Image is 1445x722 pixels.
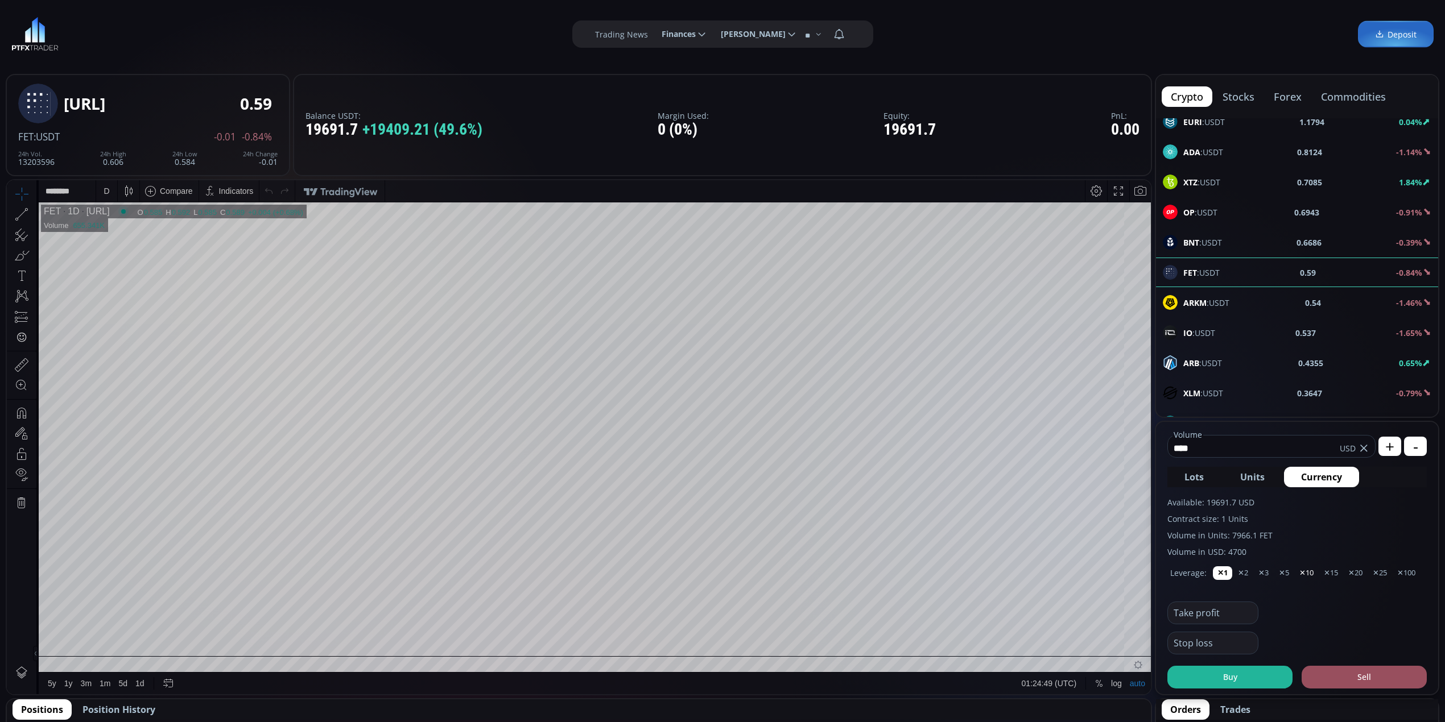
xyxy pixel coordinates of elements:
[1368,566,1392,580] button: ✕25
[21,703,63,716] span: Positions
[18,130,34,143] span: FET
[1170,703,1201,716] span: Orders
[1167,666,1293,688] button: Buy
[1212,699,1259,720] button: Trades
[66,41,98,49] div: 655.341K
[1015,499,1070,508] span: 01:24:49 (UTC)
[1297,387,1322,399] b: 0.3647
[1183,387,1223,399] span: :USDT
[1183,177,1198,188] b: XTZ
[1011,492,1074,514] button: 01:24:49 (UTC)
[1301,470,1342,484] span: Currency
[1167,529,1427,541] label: Volume in Units: 7966.1 FET
[129,499,138,508] div: 1d
[1119,492,1142,514] div: Toggle Auto Scale
[1396,297,1422,308] b: -1.46%
[1183,176,1220,188] span: :USDT
[1100,492,1119,514] div: Toggle Log Scale
[1111,121,1140,139] div: 0.00
[93,499,104,508] div: 1m
[57,499,66,508] div: 1y
[305,111,482,120] label: Balance USDT:
[11,17,59,51] img: LOGO
[18,151,55,166] div: 13203596
[18,151,55,157] div: 24h Vol.
[213,28,219,36] div: C
[74,499,85,508] div: 3m
[26,466,31,481] div: Hide Drawings Toolbar
[54,26,72,36] div: 1D
[243,151,278,157] div: 24h Change
[37,26,54,36] div: FET
[1358,21,1434,48] a: Deposit
[159,28,164,36] div: H
[100,151,126,157] div: 24h High
[100,151,126,166] div: 0.606
[10,152,19,163] div: 
[1123,499,1138,508] div: auto
[1213,566,1232,580] button: ✕1
[1299,116,1324,128] b: 1.1794
[1375,28,1417,40] span: Deposit
[214,132,236,142] span: -0.01
[1183,116,1225,128] span: :USDT
[191,28,210,36] div: 0.585
[1183,147,1200,157] b: ADA
[240,95,272,113] div: 0.59
[82,703,155,716] span: Position History
[658,121,709,139] div: 0 (0%)
[1295,566,1318,580] button: ✕10
[1344,566,1367,580] button: ✕20
[1183,358,1199,368] b: ARB
[362,121,482,139] span: +19409.21 (49.6%)
[131,28,137,36] div: O
[654,23,696,45] span: Finances
[1284,467,1359,487] button: Currency
[1183,206,1217,218] span: :USDT
[37,41,61,49] div: Volume
[1220,703,1250,716] span: Trades
[1084,492,1100,514] div: Toggle Percentage
[34,130,60,143] span: :USDT
[305,121,482,139] div: 19691.7
[1396,207,1422,218] b: -0.91%
[1170,567,1207,579] label: Leverage:
[97,6,102,15] div: D
[165,28,184,36] div: 0.592
[1378,437,1401,456] button: +
[883,111,936,120] label: Equity:
[137,28,156,36] div: 0.585
[1302,666,1427,688] button: Sell
[1111,111,1140,120] label: PnL:
[1399,358,1422,368] b: 0.65%
[1396,147,1422,157] b: -1.14%
[595,28,648,40] label: Trading News
[1254,566,1273,580] button: ✕3
[1183,297,1207,308] b: ARKM
[1312,86,1395,107] button: commodities
[212,6,247,15] div: Indicators
[153,6,186,15] div: Compare
[1396,327,1422,338] b: -1.65%
[713,23,786,45] span: [PERSON_NAME]
[241,28,296,36] div: +0.004 (+0.68%)
[1213,86,1264,107] button: stocks
[64,95,105,113] div: [URL]
[1399,177,1422,188] b: 1.84%
[1183,146,1223,158] span: :USDT
[187,28,191,36] div: L
[1233,566,1253,580] button: ✕2
[883,121,936,139] div: 19691.7
[1295,327,1316,339] b: 0.537
[41,499,49,508] div: 5y
[1183,117,1202,127] b: EURI
[1162,699,1209,720] button: Orders
[1340,442,1356,454] span: USD
[1167,513,1427,525] label: Contract size: 1 Units
[1104,499,1115,508] div: log
[1162,86,1212,107] button: crypto
[1319,566,1343,580] button: ✕15
[1297,236,1322,248] b: 0.6686
[1183,207,1195,218] b: OP
[1396,237,1422,248] b: -0.39%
